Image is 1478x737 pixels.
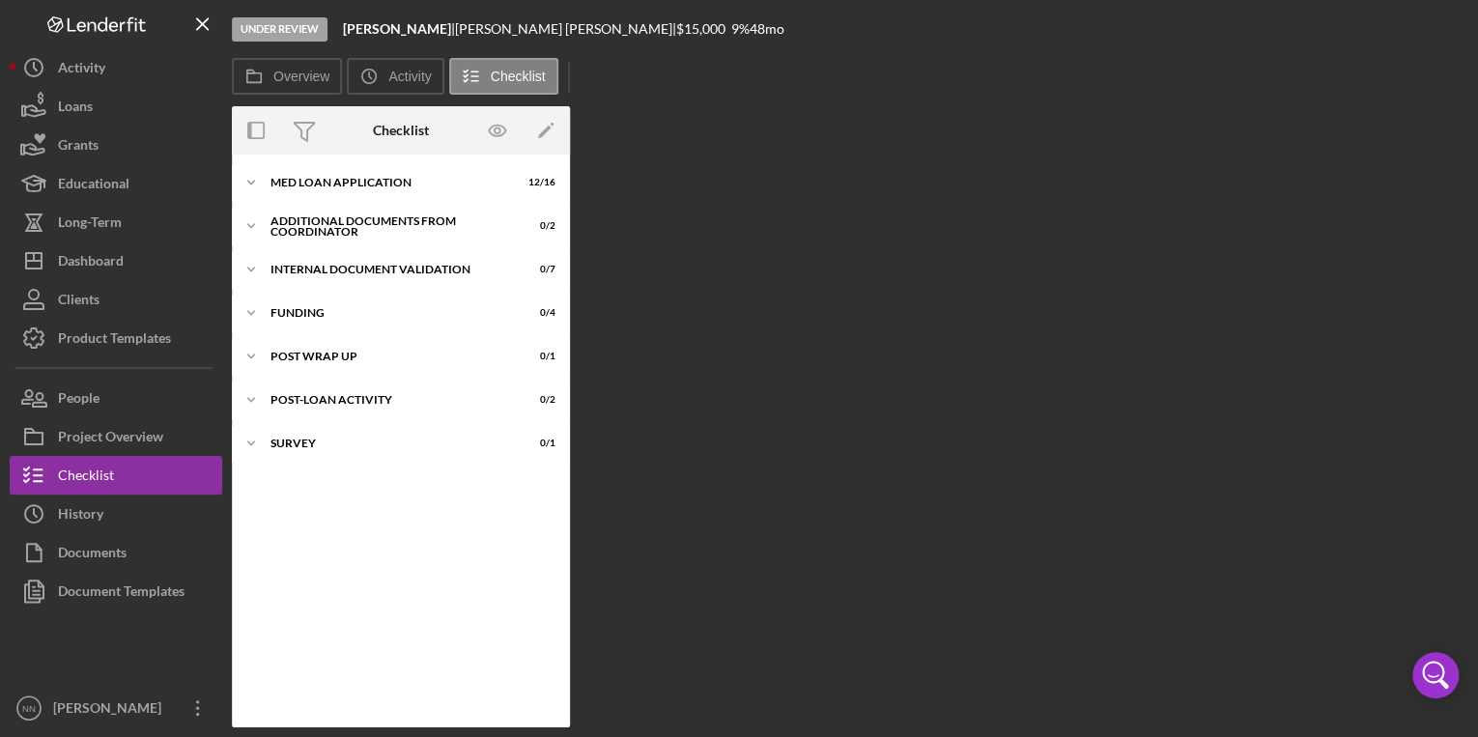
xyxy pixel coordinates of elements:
div: 0 / 2 [521,220,555,232]
div: Loans [58,87,93,130]
span: $15,000 [676,20,725,37]
text: NN [22,703,36,714]
button: Clients [10,280,222,319]
button: Loans [10,87,222,126]
button: Educational [10,164,222,203]
div: History [58,495,103,538]
div: Internal Document Validation [270,264,507,275]
div: Checklist [58,456,114,499]
div: Clients [58,280,99,324]
b: [PERSON_NAME] [343,20,451,37]
div: Open Intercom Messenger [1412,652,1459,698]
div: Documents [58,533,127,577]
div: MED Loan Application [270,177,507,188]
div: [PERSON_NAME] [PERSON_NAME] | [455,21,676,37]
button: Overview [232,58,342,95]
button: Checklist [10,456,222,495]
div: Post Wrap Up [270,351,507,362]
div: Educational [58,164,129,208]
div: Document Templates [58,572,185,615]
div: 48 mo [750,21,784,37]
button: Grants [10,126,222,164]
div: 9 % [731,21,750,37]
div: Product Templates [58,319,171,362]
div: Additional Documents from Coordinator [270,215,507,238]
label: Activity [388,69,431,84]
div: 12 / 16 [521,177,555,188]
div: Post-Loan Activity [270,394,507,406]
div: 0 / 4 [521,307,555,319]
div: | [343,21,455,37]
div: Activity [58,48,105,92]
div: 0 / 1 [521,351,555,362]
label: Overview [273,69,329,84]
div: Long-Term [58,203,122,246]
button: Product Templates [10,319,222,357]
button: Activity [347,58,443,95]
button: Project Overview [10,417,222,456]
button: Documents [10,533,222,572]
button: History [10,495,222,533]
button: Checklist [449,58,558,95]
label: Checklist [491,69,546,84]
button: Long-Term [10,203,222,241]
div: 0 / 2 [521,394,555,406]
div: Funding [270,307,507,319]
div: Dashboard [58,241,124,285]
button: Dashboard [10,241,222,280]
div: Grants [58,126,99,169]
div: [PERSON_NAME] [48,689,174,732]
button: People [10,379,222,417]
div: 0 / 1 [521,438,555,449]
div: Checklist [373,123,429,138]
div: Under Review [232,17,327,42]
div: People [58,379,99,422]
div: Project Overview [58,417,163,461]
button: Activity [10,48,222,87]
button: Document Templates [10,572,222,610]
div: 0 / 7 [521,264,555,275]
div: Survey [270,438,507,449]
button: NN[PERSON_NAME] [10,689,222,727]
